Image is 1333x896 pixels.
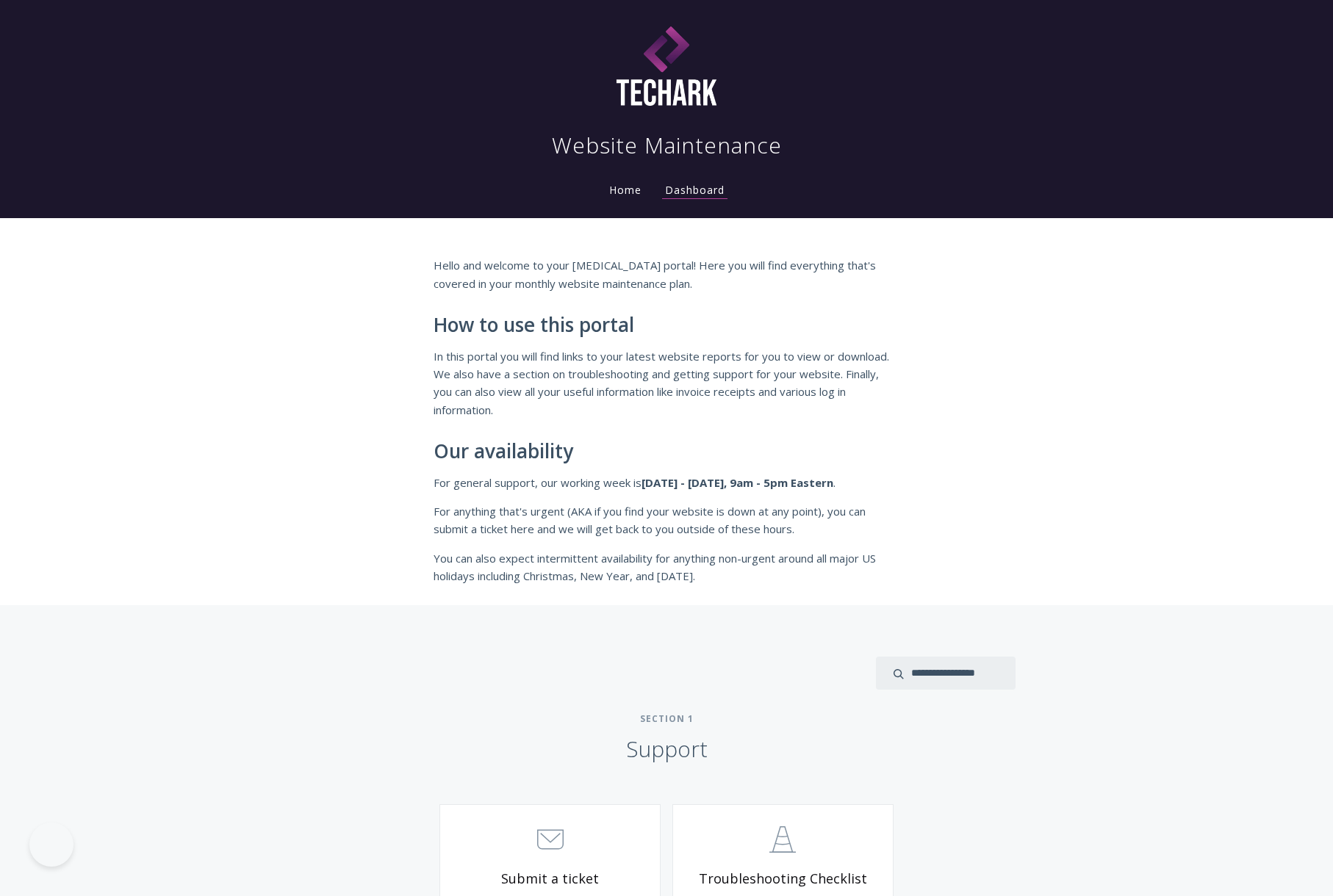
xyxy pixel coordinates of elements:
[29,823,73,867] iframe: Toggle Customer Support
[695,870,871,887] span: Troubleshooting Checklist
[876,657,1016,690] input: search input
[606,183,644,197] a: Home
[462,870,638,887] span: Submit a ticket
[434,474,899,491] p: For general support, our working week is .
[434,256,899,292] p: Hello and welcome to your [MEDICAL_DATA] portal! Here you will find everything that's covered in ...
[434,441,899,463] h2: Our availability
[434,549,899,585] p: You can also expect intermittent availability for anything non-urgent around all major US holiday...
[434,502,899,538] p: For anything that's urgent (AKA if you find your website is down at any point), you can submit a ...
[434,347,899,419] p: In this portal you will find links to your latest website reports for you to view or download. We...
[552,131,782,160] h1: Website Maintenance
[662,183,727,199] a: Dashboard
[434,314,899,336] h2: How to use this portal
[642,475,833,490] strong: [DATE] - [DATE], 9am - 5pm Eastern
